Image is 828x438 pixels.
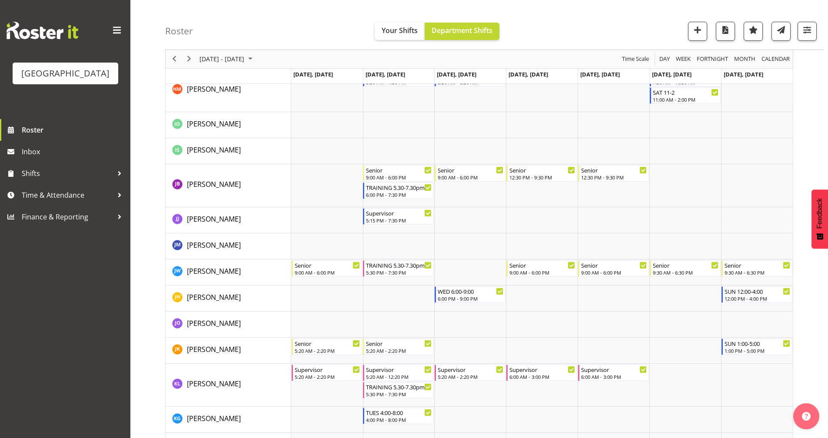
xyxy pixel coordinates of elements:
[292,338,362,355] div: Joshua Keen"s event - Senior Begin From Monday, August 11, 2025 at 5:20:00 AM GMT+12:00 Ends At M...
[187,145,241,155] a: [PERSON_NAME]
[366,373,432,380] div: 5:20 AM - 12:20 PM
[650,260,721,277] div: Jason Wong"s event - Senior Begin From Saturday, August 16, 2025 at 9:30:00 AM GMT+12:00 Ends At ...
[366,365,432,374] div: Supervisor
[187,214,241,224] a: [PERSON_NAME]
[166,164,291,207] td: Jack Bailey resource
[438,295,503,302] div: 6:00 PM - 9:00 PM
[363,365,434,381] div: Kate Lawless"s event - Supervisor Begin From Tuesday, August 12, 2025 at 5:20:00 AM GMT+12:00 End...
[166,233,291,259] td: James McLeay resource
[375,23,425,40] button: Your Shifts
[187,319,241,328] span: [PERSON_NAME]
[166,285,291,312] td: Jayden Horsley resource
[366,174,432,181] div: 9:00 AM - 6:00 PM
[187,179,241,189] span: [PERSON_NAME]
[22,145,126,158] span: Inbox
[435,365,505,381] div: Kate Lawless"s event - Supervisor Begin From Wednesday, August 13, 2025 at 5:20:00 AM GMT+12:00 E...
[506,165,577,182] div: Jack Bailey"s event - Senior Begin From Thursday, August 14, 2025 at 12:30:00 PM GMT+12:00 Ends A...
[725,295,790,302] div: 12:00 PM - 4:00 PM
[187,292,241,302] a: [PERSON_NAME]
[363,382,434,398] div: Kate Lawless"s event - TRAINING 5.30-7.30pm Begin From Tuesday, August 12, 2025 at 5:30:00 PM GMT...
[198,54,256,65] button: August 2025
[506,365,577,381] div: Kate Lawless"s event - Supervisor Begin From Thursday, August 14, 2025 at 6:00:00 AM GMT+12:00 En...
[761,54,791,65] span: calendar
[437,70,476,78] span: [DATE], [DATE]
[435,286,505,303] div: Jayden Horsley"s event - WED 6:00-9:00 Begin From Wednesday, August 13, 2025 at 6:00:00 PM GMT+12...
[725,339,790,348] div: SUN 1:00-5:00
[7,22,78,39] img: Rosterit website logo
[724,70,763,78] span: [DATE], [DATE]
[725,347,790,354] div: 1:00 PM - 5:00 PM
[166,112,291,138] td: Ignacia Ortiz resource
[366,166,432,174] div: Senior
[363,182,434,199] div: Jack Bailey"s event - TRAINING 5.30-7.30pm Begin From Tuesday, August 12, 2025 at 6:00:00 PM GMT+...
[366,191,432,198] div: 6:00 PM - 7:30 PM
[166,69,291,112] td: Hamish McKenzie resource
[363,165,434,182] div: Jack Bailey"s event - Senior Begin From Tuesday, August 12, 2025 at 9:00:00 AM GMT+12:00 Ends At ...
[166,338,291,364] td: Joshua Keen resource
[166,407,291,433] td: Kylea Gough resource
[187,413,241,424] a: [PERSON_NAME]
[581,373,647,380] div: 6:00 AM - 3:00 PM
[744,22,763,41] button: Highlight an important date within the roster.
[578,260,649,277] div: Jason Wong"s event - Senior Begin From Friday, August 15, 2025 at 9:00:00 AM GMT+12:00 Ends At Fr...
[509,174,575,181] div: 12:30 PM - 9:30 PM
[187,266,241,276] span: [PERSON_NAME]
[438,174,503,181] div: 9:00 AM - 6:00 PM
[165,26,193,36] h4: Roster
[509,261,575,269] div: Senior
[199,54,245,65] span: [DATE] - [DATE]
[438,365,503,374] div: Supervisor
[366,217,432,224] div: 5:15 PM - 7:30 PM
[658,54,672,65] button: Timeline Day
[166,259,291,285] td: Jason Wong resource
[293,70,333,78] span: [DATE], [DATE]
[653,96,718,103] div: 11:00 AM - 2:00 PM
[166,138,291,164] td: Isaac Smith resource
[363,208,434,225] div: Jade Johnson"s event - Supervisor Begin From Tuesday, August 12, 2025 at 5:15:00 PM GMT+12:00 End...
[733,54,756,65] span: Month
[366,416,432,423] div: 4:00 PM - 8:00 PM
[581,269,647,276] div: 9:00 AM - 6:00 PM
[22,189,113,202] span: Time & Attendance
[581,261,647,269] div: Senior
[183,54,195,65] button: Next
[22,167,113,180] span: Shifts
[169,54,180,65] button: Previous
[187,379,241,388] span: [PERSON_NAME]
[187,292,241,302] span: [PERSON_NAME]
[366,209,432,217] div: Supervisor
[363,260,434,277] div: Jason Wong"s event - TRAINING 5.30-7.30pm Begin From Tuesday, August 12, 2025 at 5:30:00 PM GMT+1...
[187,119,241,129] a: [PERSON_NAME]
[816,198,824,229] span: Feedback
[366,269,432,276] div: 5:30 PM - 7:30 PM
[432,26,492,35] span: Department Shifts
[653,88,718,96] div: SAT 11-2
[725,287,790,295] div: SUN 12:00-4:00
[771,22,791,41] button: Send a list of all shifts for the selected filtered period to all rostered employees.
[187,240,241,250] a: [PERSON_NAME]
[292,365,362,381] div: Kate Lawless"s event - Supervisor Begin From Monday, August 11, 2025 at 5:20:00 AM GMT+12:00 Ends...
[366,183,432,192] div: TRAINING 5.30-7.30pm
[187,344,241,355] a: [PERSON_NAME]
[658,54,671,65] span: Day
[675,54,692,65] button: Timeline Week
[509,269,575,276] div: 9:00 AM - 6:00 PM
[187,84,241,94] a: [PERSON_NAME]
[438,166,503,174] div: Senior
[366,70,405,78] span: [DATE], [DATE]
[722,338,792,355] div: Joshua Keen"s event - SUN 1:00-5:00 Begin From Sunday, August 17, 2025 at 1:00:00 PM GMT+12:00 En...
[363,338,434,355] div: Joshua Keen"s event - Senior Begin From Tuesday, August 12, 2025 at 5:20:00 AM GMT+12:00 Ends At ...
[295,261,360,269] div: Senior
[166,364,291,407] td: Kate Lawless resource
[366,391,432,398] div: 5:30 PM - 7:30 PM
[22,210,113,223] span: Finance & Reporting
[722,260,792,277] div: Jason Wong"s event - Senior Begin From Sunday, August 17, 2025 at 9:30:00 AM GMT+12:00 Ends At Su...
[695,54,730,65] button: Fortnight
[196,50,258,68] div: August 11 - 17, 2025
[295,365,360,374] div: Supervisor
[438,287,503,295] div: WED 6:00-9:00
